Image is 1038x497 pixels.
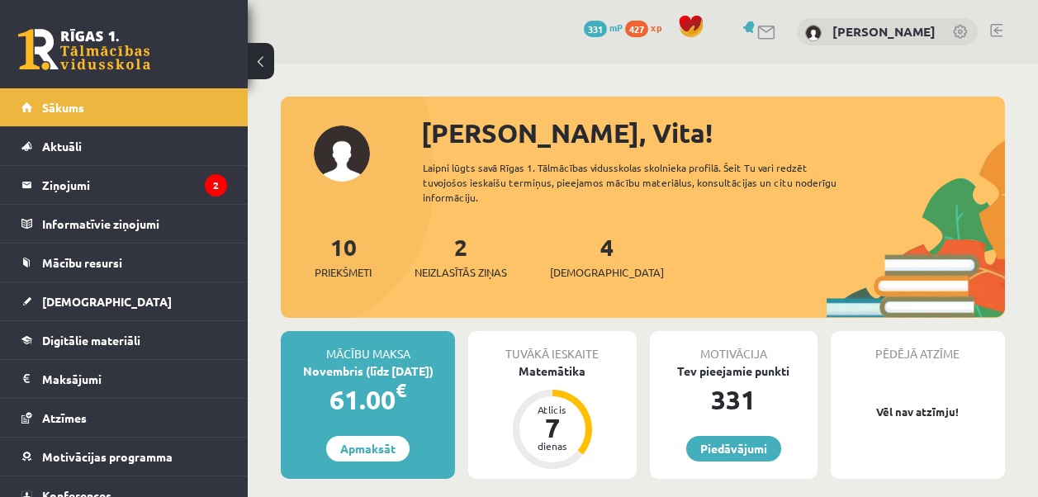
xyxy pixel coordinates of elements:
[42,100,84,115] span: Sākums
[839,404,997,420] p: Vēl nav atzīmju!
[281,331,455,362] div: Mācību maksa
[415,264,507,281] span: Neizlasītās ziņas
[650,380,818,419] div: 331
[42,360,227,398] legend: Maksājumi
[21,244,227,282] a: Mācību resursi
[42,139,82,154] span: Aktuāli
[21,399,227,437] a: Atzīmes
[21,166,227,204] a: Ziņojumi2
[21,321,227,359] a: Digitālie materiāli
[42,449,173,464] span: Motivācijas programma
[686,436,781,461] a: Piedāvājumi
[315,232,372,281] a: 10Priekšmeti
[42,410,87,425] span: Atzīmes
[650,362,818,380] div: Tev pieejamie punkti
[625,21,648,37] span: 427
[550,232,664,281] a: 4[DEMOGRAPHIC_DATA]
[18,29,150,70] a: Rīgas 1. Tālmācības vidusskola
[21,88,227,126] a: Sākums
[421,113,1005,153] div: [PERSON_NAME], Vita!
[21,127,227,165] a: Aktuāli
[396,378,406,402] span: €
[281,380,455,419] div: 61.00
[42,333,140,348] span: Digitālie materiāli
[281,362,455,380] div: Novembris (līdz [DATE])
[584,21,607,37] span: 331
[205,174,227,196] i: 2
[21,282,227,320] a: [DEMOGRAPHIC_DATA]
[651,21,661,34] span: xp
[21,438,227,476] a: Motivācijas programma
[423,160,857,205] div: Laipni lūgts savā Rīgas 1. Tālmācības vidusskolas skolnieka profilā. Šeit Tu vari redzēt tuvojošo...
[625,21,670,34] a: 427 xp
[528,441,577,451] div: dienas
[831,331,1005,362] div: Pēdējā atzīme
[21,205,227,243] a: Informatīvie ziņojumi
[42,255,122,270] span: Mācību resursi
[805,25,822,41] img: Vita Balode
[609,21,623,34] span: mP
[468,331,636,362] div: Tuvākā ieskaite
[468,362,636,380] div: Matemātika
[468,362,636,471] a: Matemātika Atlicis 7 dienas
[21,360,227,398] a: Maksājumi
[415,232,507,281] a: 2Neizlasītās ziņas
[528,414,577,441] div: 7
[42,166,227,204] legend: Ziņojumi
[315,264,372,281] span: Priekšmeti
[650,331,818,362] div: Motivācija
[550,264,664,281] span: [DEMOGRAPHIC_DATA]
[584,21,623,34] a: 331 mP
[528,405,577,414] div: Atlicis
[42,205,227,243] legend: Informatīvie ziņojumi
[832,23,936,40] a: [PERSON_NAME]
[42,294,172,309] span: [DEMOGRAPHIC_DATA]
[326,436,410,461] a: Apmaksāt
